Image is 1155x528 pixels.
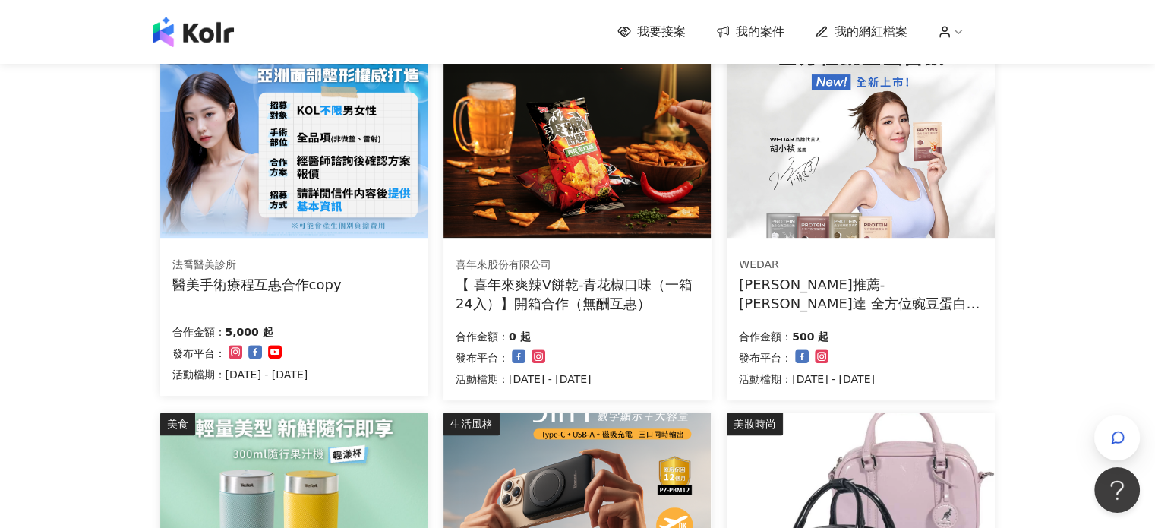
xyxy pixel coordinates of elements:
[456,275,699,313] div: 【 喜年來爽辣V餅乾-青花椒口味（一箱24入）】開箱合作（無酬互惠）
[727,36,994,238] img: WEDAR薇達 全方位豌豆蛋白飲
[456,349,509,367] p: 發布平台：
[739,370,875,388] p: 活動檔期：[DATE] - [DATE]
[160,36,428,238] img: 眼袋、隆鼻、隆乳、抽脂、墊下巴
[172,365,308,384] p: 活動檔期：[DATE] - [DATE]
[739,275,983,313] div: [PERSON_NAME]推薦-[PERSON_NAME]達 全方位豌豆蛋白飲 (互惠合作檔）
[172,323,226,341] p: 合作金額：
[160,413,195,435] div: 美食
[443,413,500,435] div: 生活風格
[456,370,592,388] p: 活動檔期：[DATE] - [DATE]
[792,327,828,346] p: 500 起
[739,349,792,367] p: 發布平台：
[739,258,982,273] div: WEDAR
[739,327,792,346] p: 合作金額：
[716,24,784,40] a: 我的案件
[456,327,509,346] p: 合作金額：
[637,24,686,40] span: 我要接案
[736,24,784,40] span: 我的案件
[456,258,699,273] div: 喜年來股份有限公司
[727,413,783,435] div: 美妝時尚
[1094,467,1140,513] iframe: Help Scout Beacon - Open
[617,24,686,40] a: 我要接案
[226,323,273,341] p: 5,000 起
[815,24,907,40] a: 我的網紅檔案
[509,327,531,346] p: 0 起
[172,275,342,294] div: 醫美手術療程互惠合作copy
[443,36,711,238] img: 喜年來爽辣V餅乾-青花椒口味（一箱24入）
[172,258,342,273] div: 法喬醫美診所
[172,344,226,362] p: 發布平台：
[153,17,234,47] img: logo
[835,24,907,40] span: 我的網紅檔案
